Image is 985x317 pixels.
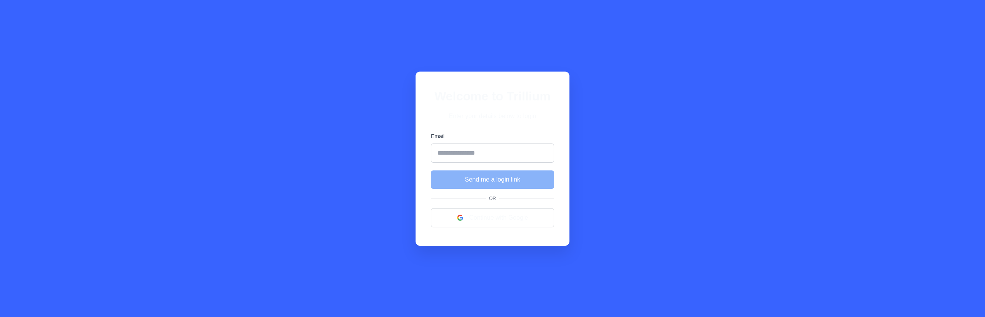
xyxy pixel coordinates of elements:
[431,112,554,121] p: Enter your details below to login
[431,170,554,189] button: Send me a login link
[431,132,554,140] label: Email
[431,87,554,105] h1: Welcome to Trillium
[457,215,463,221] img: google logo
[486,195,499,202] span: Or
[431,208,554,227] button: Continue with Google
